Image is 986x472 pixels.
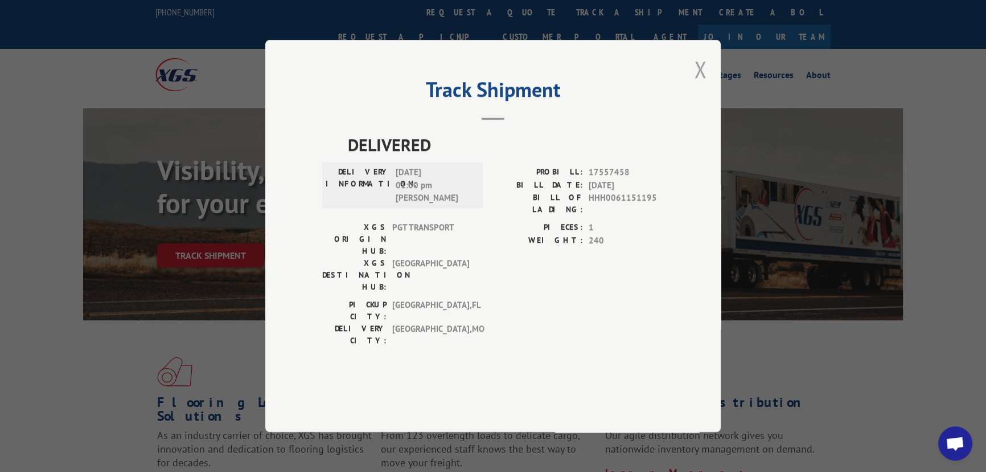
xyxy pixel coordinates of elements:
[322,221,387,257] label: XGS ORIGIN HUB:
[392,323,469,347] span: [GEOGRAPHIC_DATA] , MO
[392,299,469,323] span: [GEOGRAPHIC_DATA] , FL
[392,257,469,293] span: [GEOGRAPHIC_DATA]
[322,299,387,323] label: PICKUP CITY:
[493,221,583,234] label: PIECES:
[326,166,390,205] label: DELIVERY INFORMATION:
[938,426,972,461] div: Open chat
[589,179,664,192] span: [DATE]
[694,54,706,84] button: Close modal
[493,234,583,247] label: WEIGHT:
[322,323,387,347] label: DELIVERY CITY:
[589,166,664,179] span: 17557458
[348,132,664,157] span: DELIVERED
[589,234,664,247] span: 240
[589,192,664,215] span: HHH0061151195
[589,221,664,234] span: 1
[322,257,387,293] label: XGS DESTINATION HUB:
[493,192,583,215] label: BILL OF LADING:
[392,221,469,257] span: PGT TRANSPORT
[322,82,664,103] h2: Track Shipment
[493,179,583,192] label: BILL DATE:
[493,166,583,179] label: PROBILL:
[396,166,473,205] span: [DATE] 01:00 pm [PERSON_NAME]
